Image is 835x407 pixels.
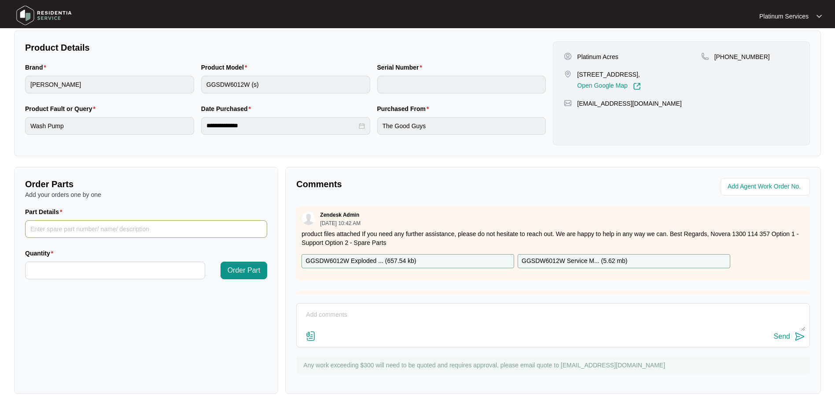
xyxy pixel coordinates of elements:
p: Zendesk Admin [320,211,359,218]
input: Brand [25,76,194,93]
div: Send [774,333,790,340]
p: GGSDW6012W Exploded ... ( 657.54 kb ) [305,256,416,266]
p: GGSDW6012W Service M... ( 5.62 mb ) [522,256,627,266]
p: Platinum Services [759,12,809,21]
button: Send [774,331,805,343]
label: Purchased From [377,104,433,113]
label: Serial Number [377,63,426,72]
input: Add Agent Work Order No. [728,181,805,192]
p: [EMAIL_ADDRESS][DOMAIN_NAME] [577,99,681,108]
p: Order Parts [25,178,267,190]
p: Add your orders one by one [25,190,267,199]
label: Brand [25,63,50,72]
img: Link-External [633,82,641,90]
p: product files attached If you need any further assistance, please do not hesitate to reach out. W... [302,229,805,247]
input: Serial Number [377,76,546,93]
span: Order Part [228,265,261,276]
input: Part Details [25,220,267,238]
input: Purchased From [377,117,546,135]
label: Product Model [201,63,251,72]
label: Quantity [25,249,57,258]
img: residentia service logo [13,2,75,29]
label: Part Details [25,207,66,216]
p: Any work exceeding $300 will need to be quoted and requires approval, please email quote to [EMAI... [303,361,806,370]
img: user.svg [302,212,315,225]
button: Order Part [221,262,268,279]
a: Open Google Map [577,82,640,90]
img: send-icon.svg [795,331,805,342]
input: Product Model [201,76,370,93]
img: map-pin [564,70,572,78]
label: Product Fault or Query [25,104,99,113]
p: [PHONE_NUMBER] [714,52,770,61]
input: Product Fault or Query [25,117,194,135]
input: Date Purchased [206,121,357,130]
p: [DATE] 10:42 AM [320,221,360,226]
p: [STREET_ADDRESS], [577,70,640,79]
p: Product Details [25,41,546,54]
label: Date Purchased [201,104,254,113]
img: user-pin [564,52,572,60]
img: file-attachment-doc.svg [305,331,316,341]
img: map-pin [564,99,572,107]
img: dropdown arrow [817,14,822,18]
p: Comments [296,178,547,190]
input: Quantity [26,262,205,279]
img: map-pin [701,52,709,60]
p: Platinum Acres [577,52,618,61]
